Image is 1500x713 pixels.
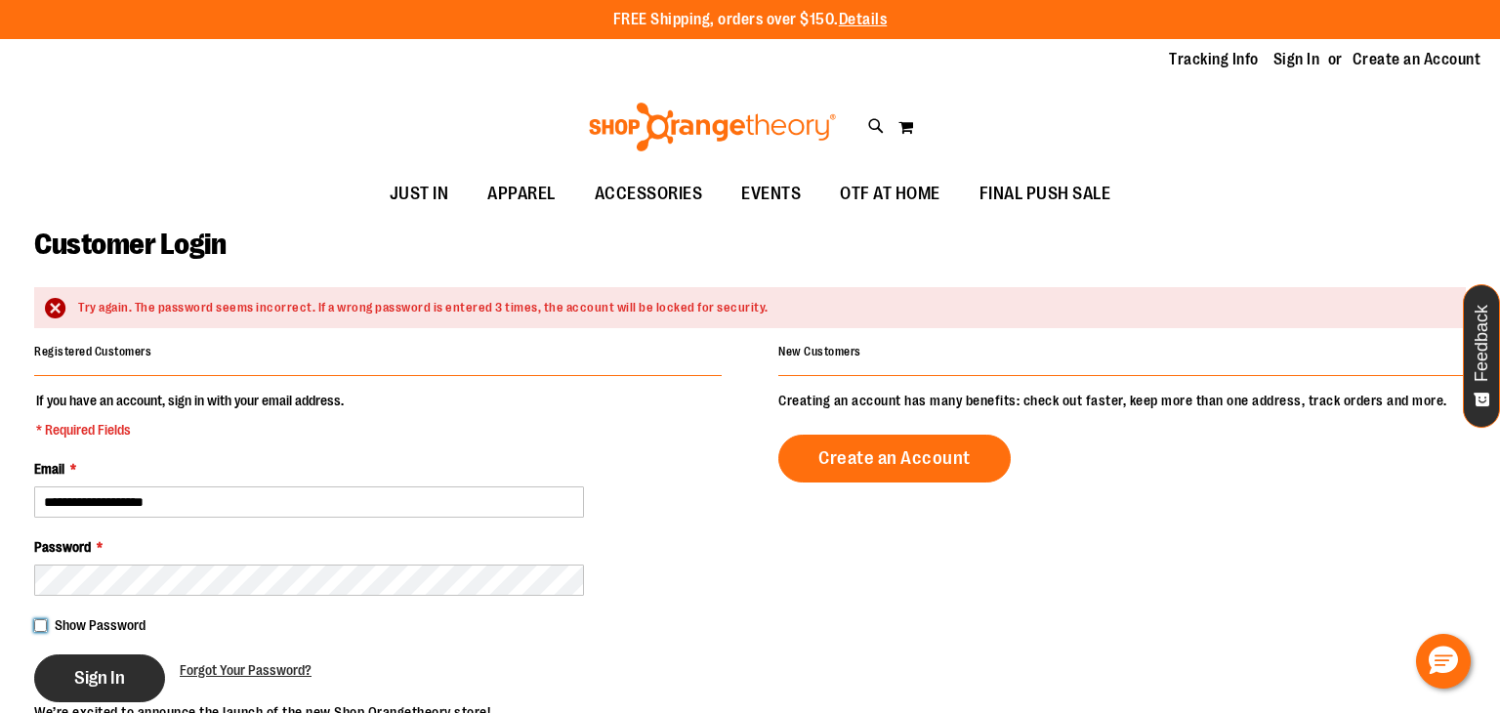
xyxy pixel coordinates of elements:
span: FINAL PUSH SALE [979,172,1111,216]
span: Email [34,461,64,477]
a: FINAL PUSH SALE [960,172,1131,217]
a: EVENTS [722,172,820,217]
legend: If you have an account, sign in with your email address. [34,391,346,440]
img: Shop Orangetheory [586,103,839,151]
strong: Registered Customers [34,345,151,358]
button: Sign In [34,654,165,702]
a: ACCESSORIES [575,172,723,217]
span: Show Password [55,617,146,633]
a: Forgot Your Password? [180,660,312,680]
span: Feedback [1473,305,1491,382]
span: ACCESSORIES [595,172,703,216]
span: Forgot Your Password? [180,662,312,678]
p: FREE Shipping, orders over $150. [613,9,888,31]
a: APPAREL [468,172,575,217]
a: Sign In [1273,49,1320,70]
a: Create an Account [778,435,1011,482]
a: JUST IN [370,172,469,217]
strong: New Customers [778,345,861,358]
span: Customer Login [34,228,226,261]
button: Feedback - Show survey [1463,284,1500,428]
span: APPAREL [487,172,556,216]
span: JUST IN [390,172,449,216]
button: Hello, have a question? Let’s chat. [1416,634,1471,689]
span: Password [34,539,91,555]
span: EVENTS [741,172,801,216]
a: Create an Account [1353,49,1481,70]
a: OTF AT HOME [820,172,960,217]
span: Sign In [74,667,125,689]
span: Create an Account [818,447,971,469]
span: OTF AT HOME [840,172,940,216]
a: Tracking Info [1169,49,1259,70]
span: * Required Fields [36,420,344,440]
p: Creating an account has many benefits: check out faster, keep more than one address, track orders... [778,391,1466,410]
div: Try again. The password seems incorrect. If a wrong password is entered 3 times, the account will... [78,299,1446,317]
a: Details [839,11,888,28]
